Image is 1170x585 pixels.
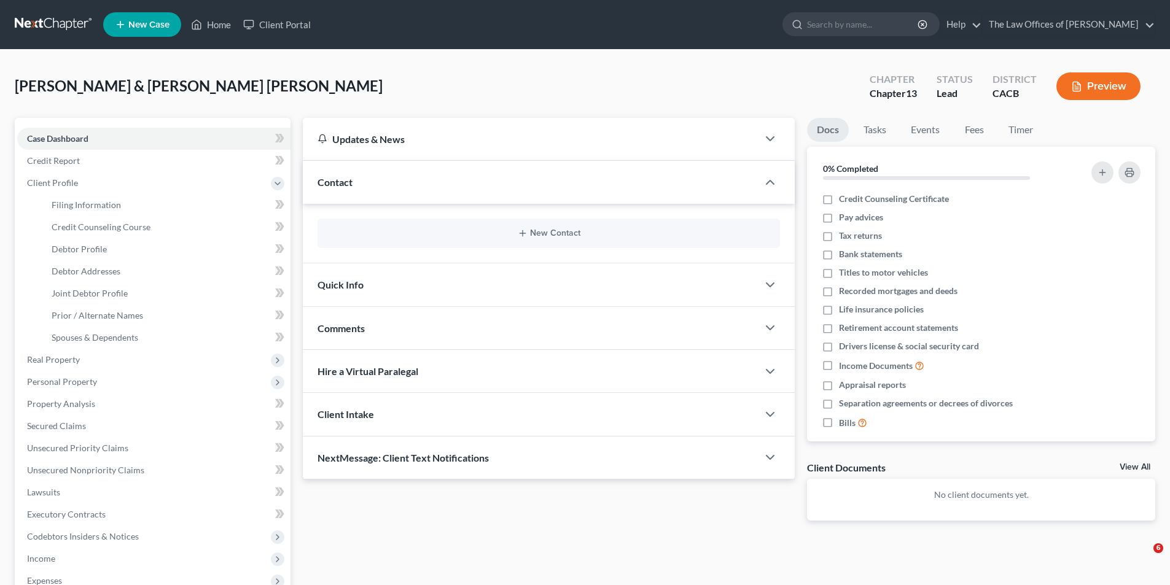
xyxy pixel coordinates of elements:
[27,155,80,166] span: Credit Report
[1120,463,1150,471] a: View All
[839,360,913,372] span: Income Documents
[27,443,128,453] span: Unsecured Priority Claims
[17,459,291,481] a: Unsecured Nonpriority Claims
[27,133,88,144] span: Case Dashboard
[27,509,106,519] span: Executory Contracts
[854,118,896,142] a: Tasks
[17,503,291,525] a: Executory Contracts
[318,133,743,145] div: Updates & News
[17,128,291,150] a: Case Dashboard
[42,282,291,304] a: Joint Debtor Profile
[839,266,928,279] span: Titles to motor vehicles
[17,150,291,172] a: Credit Report
[17,393,291,415] a: Property Analysis
[839,417,856,429] span: Bills
[318,452,489,463] span: NextMessage: Client Text Notifications
[318,408,374,420] span: Client Intake
[27,531,139,541] span: Codebtors Insiders & Notices
[993,87,1037,101] div: CACB
[983,14,1155,36] a: The Law Offices of [PERSON_NAME]
[940,14,981,36] a: Help
[42,260,291,282] a: Debtor Addresses
[42,327,291,349] a: Spouses & Dependents
[937,72,973,87] div: Status
[839,285,957,297] span: Recorded mortgages and deeds
[839,248,902,260] span: Bank statements
[817,489,1145,501] p: No client documents yet.
[839,211,883,223] span: Pay advices
[27,177,78,188] span: Client Profile
[52,310,143,320] span: Prior / Alternate Names
[901,118,950,142] a: Events
[839,193,949,205] span: Credit Counseling Certificate
[954,118,994,142] a: Fees
[42,216,291,238] a: Credit Counseling Course
[318,365,418,377] span: Hire a Virtual Paralegal
[999,118,1043,142] a: Timer
[237,14,317,36] a: Client Portal
[1056,72,1141,100] button: Preview
[1128,543,1158,573] iframe: Intercom live chat
[27,376,97,387] span: Personal Property
[839,230,882,242] span: Tax returns
[993,72,1037,87] div: District
[823,163,878,174] strong: 0% Completed
[807,461,886,474] div: Client Documents
[17,437,291,459] a: Unsecured Priority Claims
[839,340,979,352] span: Drivers license & social security card
[327,228,770,238] button: New Contact
[870,87,917,101] div: Chapter
[1153,543,1163,553] span: 6
[42,304,291,327] a: Prior / Alternate Names
[839,397,1013,409] span: Separation agreements or decrees of divorces
[17,481,291,503] a: Lawsuits
[52,332,138,343] span: Spouses & Dependents
[906,87,917,99] span: 13
[27,420,86,431] span: Secured Claims
[42,194,291,216] a: Filing Information
[937,87,973,101] div: Lead
[15,77,383,95] span: [PERSON_NAME] & [PERSON_NAME] [PERSON_NAME]
[52,244,107,254] span: Debtor Profile
[27,553,55,564] span: Income
[870,72,917,87] div: Chapter
[318,176,353,188] span: Contact
[128,20,170,29] span: New Case
[52,200,121,210] span: Filing Information
[27,465,144,475] span: Unsecured Nonpriority Claims
[17,415,291,437] a: Secured Claims
[318,279,364,290] span: Quick Info
[27,398,95,409] span: Property Analysis
[185,14,237,36] a: Home
[807,13,919,36] input: Search by name...
[52,288,128,298] span: Joint Debtor Profile
[27,487,60,497] span: Lawsuits
[807,118,849,142] a: Docs
[839,303,924,316] span: Life insurance policies
[318,322,365,334] span: Comments
[27,354,80,365] span: Real Property
[839,322,958,334] span: Retirement account statements
[839,379,906,391] span: Appraisal reports
[42,238,291,260] a: Debtor Profile
[52,222,150,232] span: Credit Counseling Course
[52,266,120,276] span: Debtor Addresses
